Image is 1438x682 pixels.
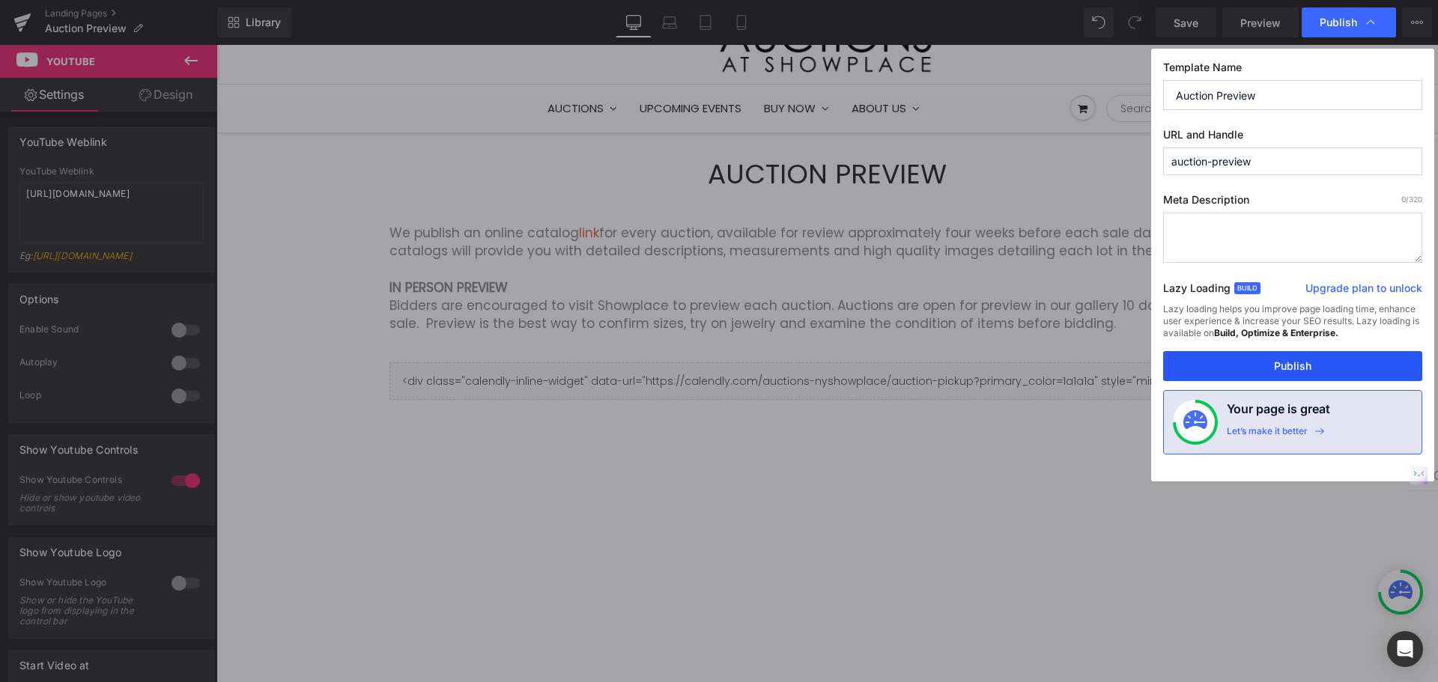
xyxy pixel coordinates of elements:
a: UPCOMING EVENTS [412,40,536,87]
span: Publish [1320,16,1357,29]
label: Meta Description [1163,193,1422,213]
p: Bidders are encouraged to visit Showplace to preview each auction. Auctions are open for preview ... [173,252,1049,288]
a: ABOUT US [624,40,715,87]
label: URL and Handle [1163,128,1422,147]
a: Auctions [320,40,412,87]
a: link [362,179,383,197]
span: 0 [1401,195,1406,204]
div: Let’s make it better [1227,425,1308,445]
strong: IN PERSON PREVIEW [173,234,291,252]
input: Search [890,50,1043,77]
strong: Build, Optimize & Enterprise. [1214,327,1338,338]
h1: AUCTION PREVIEW [173,110,1049,148]
img: onboarding-status.svg [1183,410,1207,434]
div: Lazy loading helps you improve page loading time, enhance user experience & increase your SEO res... [1163,303,1422,351]
label: Template Name [1163,61,1422,80]
a: BUY NOW [536,40,624,87]
span: Build [1234,282,1260,294]
label: Lazy Loading [1163,278,1231,303]
button: Publish [1163,351,1422,381]
h4: Your page is great [1227,400,1330,425]
span: /320 [1401,195,1422,204]
div: Open Intercom Messenger [1387,631,1423,667]
p: We publish an online catalog for every auction, available for review approximately four weeks bef... [173,179,1049,216]
a: Upgrade plan to unlock [1305,281,1422,302]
